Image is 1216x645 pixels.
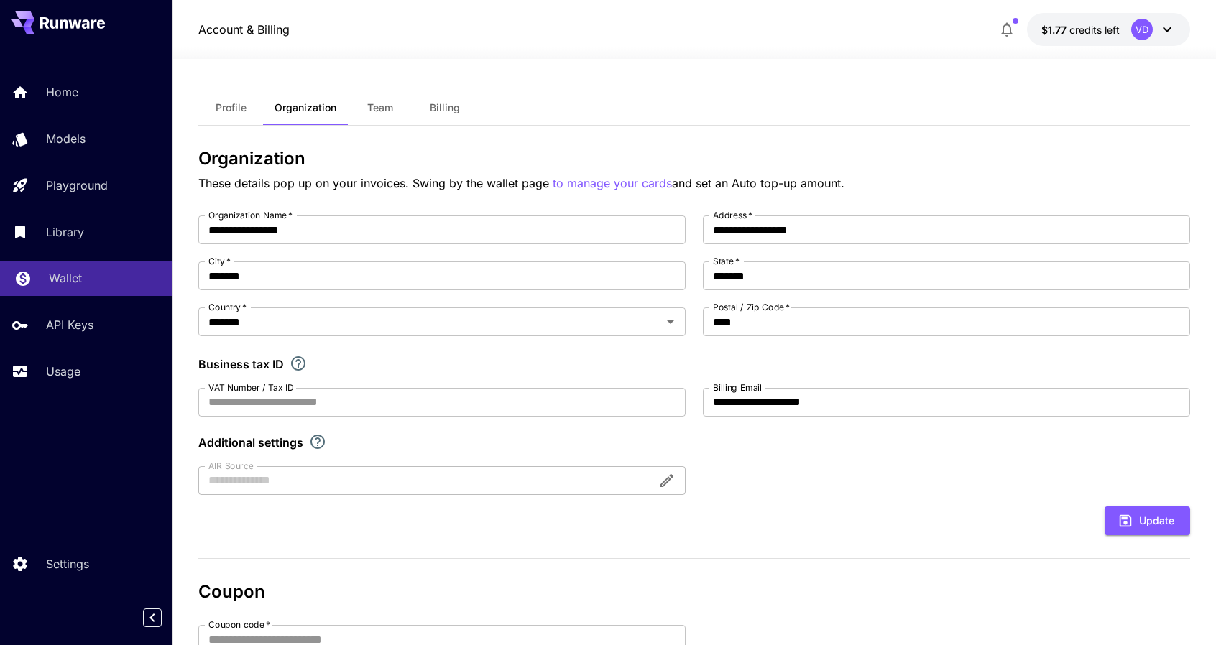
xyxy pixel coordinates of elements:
label: State [713,255,740,267]
p: Usage [46,363,80,380]
span: Team [367,101,393,114]
h3: Coupon [198,582,1189,602]
p: API Keys [46,316,93,333]
button: Open [660,312,681,332]
label: Coupon code [208,618,270,631]
span: and set an Auto top-up amount. [672,176,844,190]
p: Library [46,223,84,241]
span: $1.77 [1041,24,1069,36]
div: Collapse sidebar [154,605,172,631]
button: Update [1105,506,1190,536]
label: AIR Source [208,460,253,472]
label: Billing Email [713,381,762,394]
span: Profile [216,101,247,114]
label: City [208,255,231,267]
svg: If you are a business tax registrant, please enter your business tax ID here. [290,355,307,372]
h3: Organization [198,149,1189,169]
svg: Explore additional customization settings [309,433,326,450]
label: Organization Name [208,209,293,221]
button: to manage your cards [553,175,672,192]
p: Business tax ID [198,356,284,373]
button: $1.77499VD [1027,13,1190,46]
div: VD [1131,19,1153,40]
p: Wallet [49,269,82,287]
label: Address [713,209,752,221]
label: VAT Number / Tax ID [208,381,294,394]
span: credits left [1069,24,1120,36]
label: Country [208,301,247,313]
a: Account & Billing [198,21,290,38]
p: Settings [46,555,89,572]
span: These details pop up on your invoices. Swing by the wallet page [198,176,553,190]
label: Postal / Zip Code [713,301,790,313]
span: Billing [430,101,460,114]
span: Organization [275,101,336,114]
p: Additional settings [198,434,303,451]
p: Home [46,83,78,101]
button: Collapse sidebar [143,608,162,627]
div: $1.77499 [1041,22,1120,37]
p: Models [46,130,86,147]
nav: breadcrumb [198,21,290,38]
p: Playground [46,177,108,194]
